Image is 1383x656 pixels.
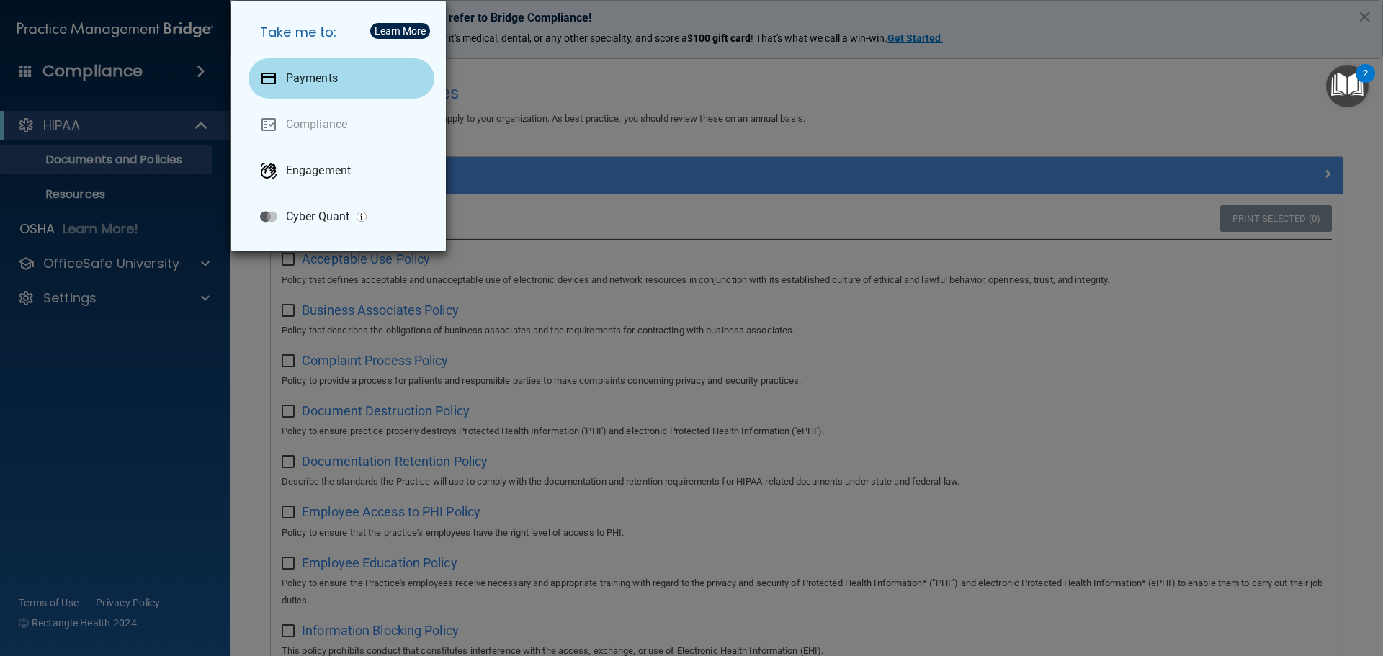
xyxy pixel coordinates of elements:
p: Cyber Quant [286,210,349,224]
button: Learn More [370,23,430,39]
a: Cyber Quant [249,197,434,237]
p: Engagement [286,163,351,178]
div: Learn More [375,26,426,36]
a: Compliance [249,104,434,145]
h5: Take me to: [249,12,434,53]
button: Open Resource Center, 2 new notifications [1326,65,1369,107]
a: Engagement [249,150,434,191]
a: Payments [249,58,434,99]
div: 2 [1363,73,1368,92]
p: Payments [286,71,338,86]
